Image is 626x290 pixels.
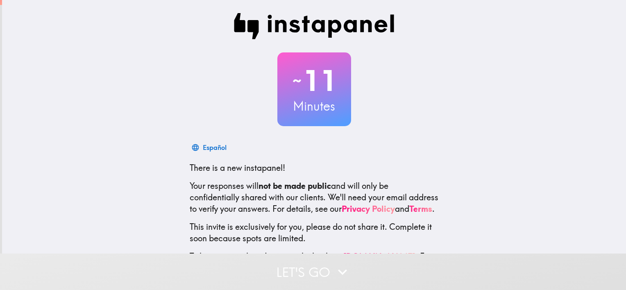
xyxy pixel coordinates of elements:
span: ~ [291,68,303,93]
a: [DOMAIN_NAME] [343,251,415,261]
p: To learn more about Instapanel, check out . For questions or help, email us at . [190,251,439,285]
h2: 11 [277,64,351,97]
p: Your responses will and will only be confidentially shared with our clients. We'll need your emai... [190,180,439,215]
button: Español [190,139,230,156]
b: not be made public [259,181,331,191]
div: Español [203,142,227,153]
a: Privacy Policy [342,204,395,214]
span: There is a new instapanel! [190,163,285,173]
a: Terms [409,204,432,214]
h3: Minutes [277,97,351,115]
img: Instapanel [234,13,395,39]
p: This invite is exclusively for you, please do not share it. Complete it soon because spots are li... [190,221,439,244]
